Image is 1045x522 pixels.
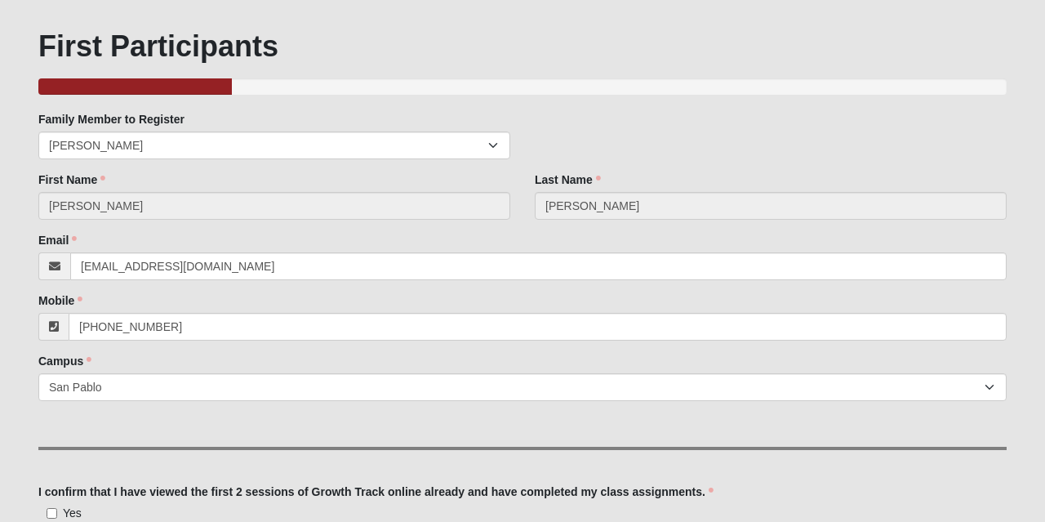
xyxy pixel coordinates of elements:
span: Yes [63,506,82,520]
label: First Name [38,172,105,188]
input: Yes [47,508,57,519]
label: Last Name [535,172,601,188]
label: I confirm that I have viewed the first 2 sessions of Growth Track online already and have complet... [38,484,714,500]
label: Campus [38,353,91,369]
label: Mobile [38,292,82,309]
label: Email [38,232,77,248]
h1: First Participants [38,29,1007,64]
label: Family Member to Register [38,111,185,127]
